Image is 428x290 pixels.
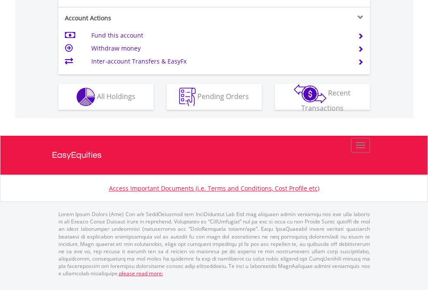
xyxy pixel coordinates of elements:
[167,84,262,110] button: Pending Orders
[119,270,163,277] a: please read more:
[294,84,326,103] img: transactions-zar-wht.png
[77,88,95,106] img: holdings-wht.png
[91,29,347,42] td: Fund this account
[58,210,370,277] p: Lorem Ipsum Dolors (Ame) Con a/e SeddOeiusmod tem InciDiduntut Lab Etd mag aliquaen admin veniamq...
[58,84,154,110] button: All Holdings
[97,91,135,101] span: All Holdings
[179,88,196,106] img: pending_instructions-wht.png
[58,14,214,22] div: Account Actions
[91,42,347,55] td: Withdraw money
[91,55,347,68] td: Inter-account Transfers & EasyFx
[52,136,377,175] a: EasyEquities
[109,184,319,192] a: Access Important Documents (i.e. Terms and Conditions, Cost Profile etc)
[275,84,370,110] button: Recent Transactions
[197,91,249,101] span: Pending Orders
